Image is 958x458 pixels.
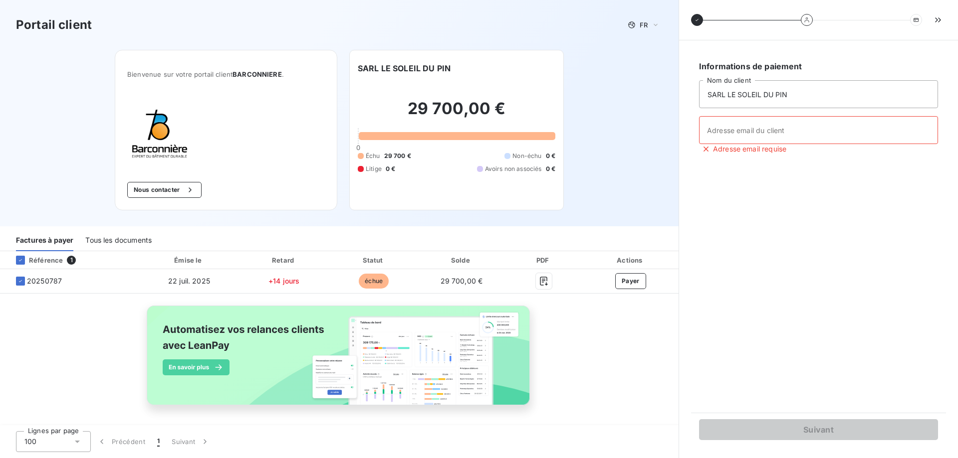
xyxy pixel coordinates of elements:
[268,277,299,285] span: +14 jours
[366,152,380,160] span: Échu
[127,70,325,78] span: Bienvenue sur votre portail client .
[358,99,555,129] h2: 29 700,00 €
[91,431,151,452] button: Précédent
[142,255,237,265] div: Émise le
[168,277,210,285] span: 22 juil. 2025
[127,182,201,198] button: Nous contacter
[127,102,191,166] img: Company logo
[699,60,938,72] h6: Informations de paiement
[85,230,152,251] div: Tous les documents
[384,152,411,160] span: 29 700 €
[366,164,382,173] span: Litige
[16,230,73,251] div: Factures à payer
[386,164,395,173] span: 0 €
[640,21,648,29] span: FR
[331,255,416,265] div: Statut
[420,255,502,265] div: Solde
[713,144,786,154] span: Adresse email requise
[356,144,360,152] span: 0
[240,255,327,265] div: Retard
[359,274,389,289] span: échue
[138,300,541,422] img: banner
[27,276,62,286] span: 20250787
[512,152,541,160] span: Non-échu
[699,419,938,440] button: Suivant
[16,16,92,34] h3: Portail client
[507,255,581,265] div: PDF
[485,164,542,173] span: Avoirs non associés
[8,256,63,265] div: Référence
[615,273,646,289] button: Payer
[67,256,76,265] span: 1
[546,152,555,160] span: 0 €
[441,277,483,285] span: 29 700,00 €
[151,431,166,452] button: 1
[166,431,216,452] button: Suivant
[585,255,677,265] div: Actions
[157,437,160,447] span: 1
[24,437,36,447] span: 100
[699,80,938,108] input: placeholder
[358,62,451,74] h6: SARL LE SOLEIL DU PIN
[546,164,555,173] span: 0 €
[699,116,938,144] input: placeholder
[233,70,282,78] span: BARCONNIERE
